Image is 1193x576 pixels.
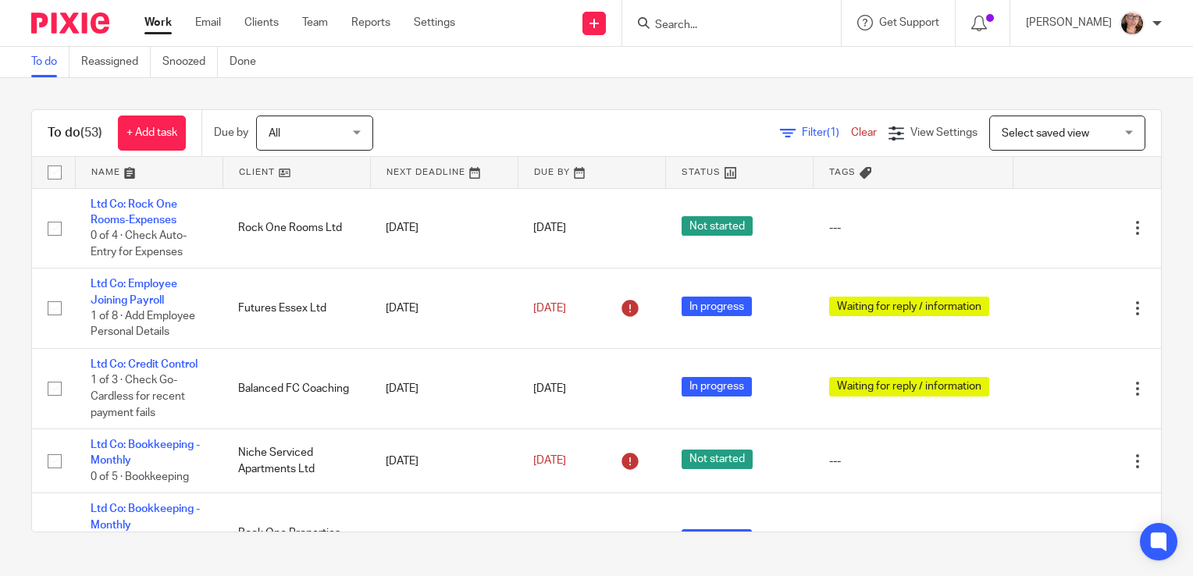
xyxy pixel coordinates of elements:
[162,47,218,77] a: Snoozed
[370,349,518,429] td: [DATE]
[91,503,200,530] a: Ltd Co: Bookkeeping - Monthly
[682,529,752,549] span: In progress
[91,199,177,226] a: Ltd Co: Rock One Rooms-Expenses
[1120,11,1145,36] img: Louise.jpg
[118,116,186,151] a: + Add task
[533,303,566,314] span: [DATE]
[91,230,187,258] span: 0 of 4 · Check Auto-Entry for Expenses
[91,311,195,338] span: 1 of 8 · Add Employee Personal Details
[244,15,279,30] a: Clients
[223,188,370,268] td: Rock One Rooms Ltd
[653,19,794,33] input: Search
[827,127,839,138] span: (1)
[910,127,978,138] span: View Settings
[31,47,69,77] a: To do
[91,279,177,305] a: Ltd Co: Employee Joining Payroll
[533,456,566,467] span: [DATE]
[682,377,752,396] span: In progress
[223,268,370,349] td: Futures Essex Ltd
[223,429,370,493] td: Niche Serviced Apartments Ltd
[91,471,189,482] span: 0 of 5 · Bookkeeping
[81,47,151,77] a: Reassigned
[829,453,998,469] div: ---
[370,429,518,493] td: [DATE]
[370,268,518,349] td: [DATE]
[802,127,851,138] span: Filter
[269,128,280,139] span: All
[302,15,328,30] a: Team
[223,349,370,429] td: Balanced FC Coaching
[682,297,752,316] span: In progress
[829,220,998,236] div: ---
[80,126,102,139] span: (53)
[370,188,518,268] td: [DATE]
[682,450,753,469] span: Not started
[829,297,989,316] span: Waiting for reply / information
[1002,128,1089,139] span: Select saved view
[682,216,753,236] span: Not started
[414,15,455,30] a: Settings
[48,125,102,141] h1: To do
[533,222,566,233] span: [DATE]
[144,15,172,30] a: Work
[829,168,856,176] span: Tags
[91,359,198,370] a: Ltd Co: Credit Control
[91,375,185,418] span: 1 of 3 · Check Go-Cardless for recent payment fails
[351,15,390,30] a: Reports
[195,15,221,30] a: Email
[851,127,877,138] a: Clear
[230,47,268,77] a: Done
[879,17,939,28] span: Get Support
[1026,15,1112,30] p: [PERSON_NAME]
[31,12,109,34] img: Pixie
[533,383,566,394] span: [DATE]
[829,377,989,396] span: Waiting for reply / information
[91,439,200,466] a: Ltd Co: Bookkeeping - Monthly
[214,125,248,140] p: Due by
